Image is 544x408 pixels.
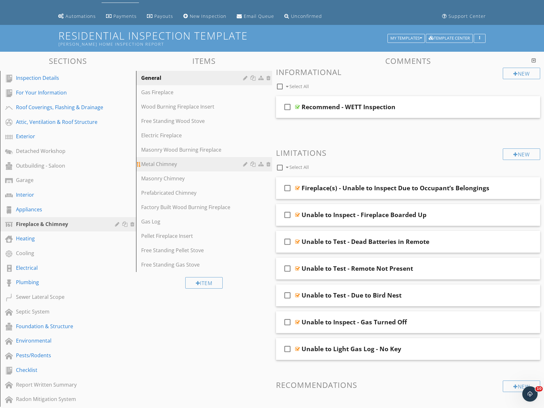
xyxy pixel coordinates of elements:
div: Unable to Test - Due to Bird Nest [302,291,402,299]
h3: Informational [276,68,540,76]
a: Template Center [426,35,473,41]
div: Unable to Test - Dead Batteries in Remote [302,238,429,246]
iframe: Intercom live chat [522,386,538,402]
span: Select All [289,83,309,89]
div: Interior [16,191,106,199]
div: Gas Fireplace [141,88,245,96]
div: Gas Log [141,218,245,225]
span: 10 [535,386,543,391]
a: New Inspection [181,11,229,22]
div: Free Standing Pellet Stove [141,246,245,254]
div: Outbuilding - Saloon [16,162,106,170]
div: Masonry Wood Burning Fireplace [141,146,245,154]
div: New [503,381,540,392]
div: New Inspection [190,13,226,19]
div: [PERSON_NAME] Home Inspection Report [58,42,390,47]
div: Payouts [154,13,173,19]
div: Radon Mitigation System [16,395,106,403]
div: Pests/Rodents [16,351,106,359]
div: Checklist [16,366,106,374]
div: Garage [16,176,106,184]
h1: Residential Inspection Template [58,30,486,46]
div: Environmental [16,337,106,344]
i: check_box_outline_blank [282,314,293,330]
div: Wood Burning Fireplace Insert [141,103,245,110]
div: Metal Chimney [141,160,245,168]
h3: Recommendations [276,381,540,389]
div: Recommend - WETT Inspection [302,103,395,111]
button: Template Center [426,34,473,43]
div: Free Standing Wood Stove [141,117,245,125]
div: Email Queue [244,13,274,19]
div: Cooling [16,249,106,257]
h3: Comments [276,57,540,65]
div: Appliances [16,206,106,213]
div: For Your Information [16,89,106,96]
div: Support Center [448,13,486,19]
div: Electrical [16,264,106,272]
div: Payments [113,13,137,19]
div: Unable to Inspect - Fireplace Boarded Up [302,211,426,219]
div: Unable to Light Gas Log - No Key [302,345,401,353]
i: check_box_outline_blank [282,180,293,196]
i: check_box_outline_blank [282,99,293,115]
div: Exterior [16,132,106,140]
div: Template Center [429,36,470,41]
button: My Templates [387,34,425,43]
div: Inspection Details [16,74,106,82]
h3: Limitations [276,148,540,157]
div: Report Written Summary [16,381,106,389]
a: Email Queue [234,11,277,22]
div: Foundation & Structure [16,322,106,330]
div: Attic, Ventilation & Roof Structure [16,118,106,126]
div: Sewer Lateral Scope [16,293,106,301]
i: check_box_outline_blank [282,207,293,223]
div: Unable to Inspect - Gas Turned Off [302,318,407,326]
div: Automations [65,13,96,19]
a: Payouts [144,11,176,22]
div: Factory Built Wood Burning Fireplace [141,203,245,211]
div: Electric Fireplace [141,132,245,139]
div: My Templates [390,36,422,41]
a: Support Center [440,11,488,22]
i: check_box_outline_blank [282,234,293,249]
i: check_box_outline_blank [282,341,293,357]
div: Unable to Test - Remote Not Present [302,265,413,272]
div: Septic System [16,308,106,315]
a: Unconfirmed [282,11,325,22]
div: Fireplace(s) - Unable to Inspect Due to Occupant’s Belongings [302,184,489,192]
div: Pellet Fireplace Insert [141,232,245,240]
div: Item [185,277,223,289]
div: Prefabricated Chimney [141,189,245,197]
div: Masonry Chimney [141,175,245,182]
a: Automations (Advanced) [56,11,98,22]
div: New [503,68,540,79]
span: Select All [289,164,309,170]
div: Heating [16,235,106,242]
div: Detached Workshop [16,147,106,155]
div: Free Standing Gas Stove [141,261,245,268]
h3: Items [136,57,272,65]
div: Fireplace & Chimney [16,220,106,228]
div: Plumbing [16,278,106,286]
a: Payments [103,11,139,22]
div: Roof Coverings, Flashing & Drainage [16,103,106,111]
i: check_box_outline_blank [282,261,293,276]
div: General [141,74,245,82]
i: check_box_outline_blank [282,288,293,303]
div: New [503,148,540,160]
div: Unconfirmed [291,13,322,19]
